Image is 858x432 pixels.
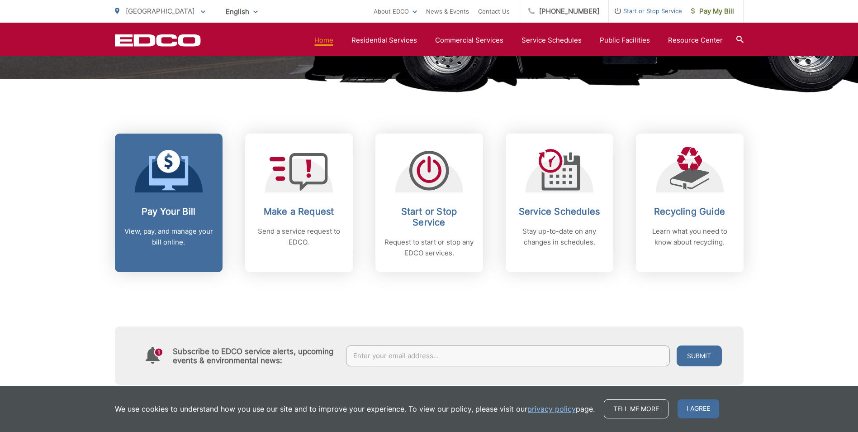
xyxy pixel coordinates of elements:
p: Send a service request to EDCO. [254,226,344,248]
a: News & Events [426,6,469,17]
a: Pay Your Bill View, pay, and manage your bill online. [115,134,223,272]
p: Request to start or stop any EDCO services. [384,237,474,259]
span: Pay My Bill [691,6,734,17]
a: EDCD logo. Return to the homepage. [115,34,201,47]
h2: Service Schedules [515,206,604,217]
a: About EDCO [374,6,417,17]
span: English [219,4,265,19]
a: privacy policy [527,403,576,414]
p: We use cookies to understand how you use our site and to improve your experience. To view our pol... [115,403,595,414]
a: Make a Request Send a service request to EDCO. [245,134,353,272]
a: Residential Services [351,35,417,46]
a: Public Facilities [600,35,650,46]
p: View, pay, and manage your bill online. [124,226,213,248]
a: Commercial Services [435,35,503,46]
h4: Subscribe to EDCO service alerts, upcoming events & environmental news: [173,347,337,365]
input: Enter your email address... [346,346,670,366]
p: Learn what you need to know about recycling. [645,226,735,248]
button: Submit [677,346,722,366]
span: [GEOGRAPHIC_DATA] [126,7,194,15]
a: Service Schedules [521,35,582,46]
a: Tell me more [604,399,668,418]
a: Resource Center [668,35,723,46]
h2: Start or Stop Service [384,206,474,228]
a: Contact Us [478,6,510,17]
span: I agree [678,399,719,418]
a: Service Schedules Stay up-to-date on any changes in schedules. [506,134,613,272]
h2: Make a Request [254,206,344,217]
a: Home [314,35,333,46]
p: Stay up-to-date on any changes in schedules. [515,226,604,248]
h2: Recycling Guide [645,206,735,217]
h2: Pay Your Bill [124,206,213,217]
a: Recycling Guide Learn what you need to know about recycling. [636,134,744,272]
